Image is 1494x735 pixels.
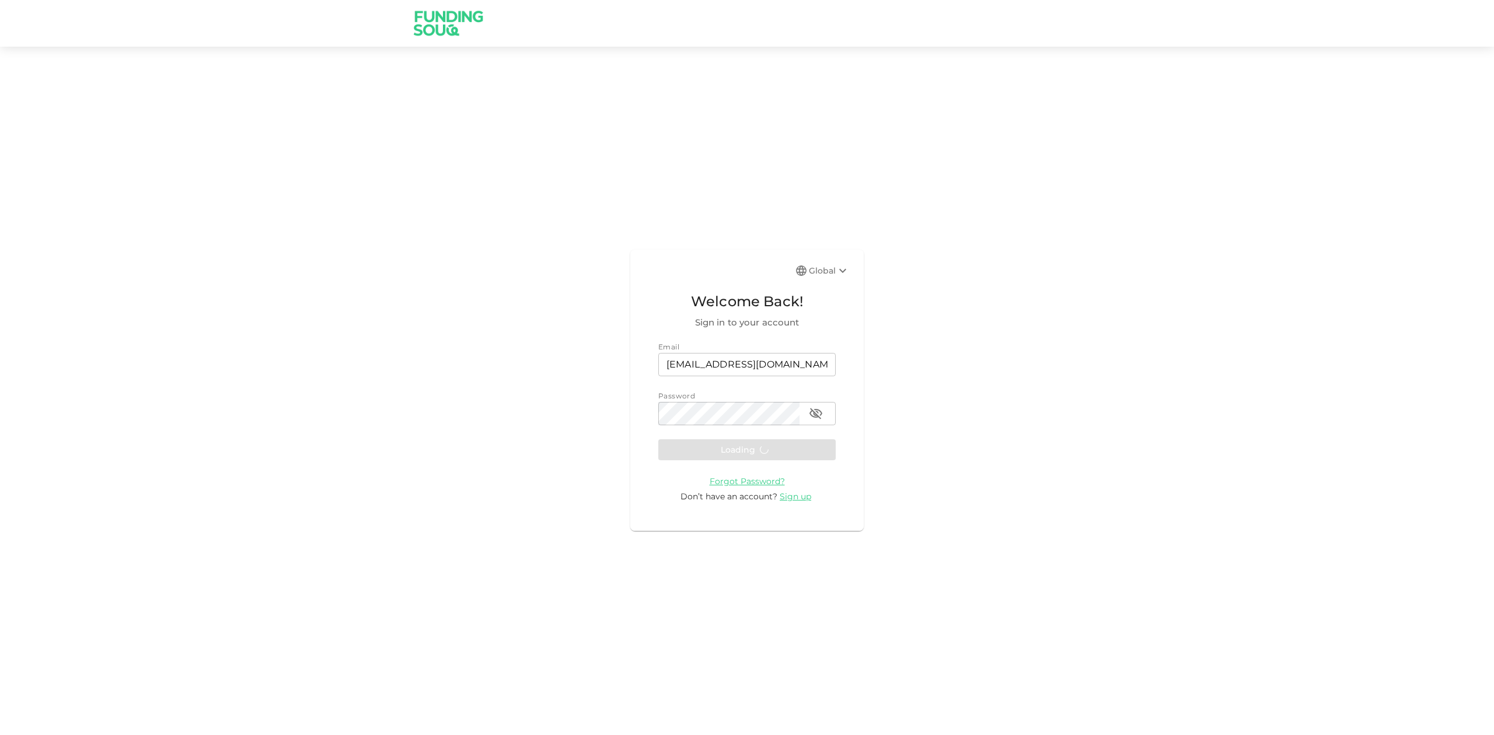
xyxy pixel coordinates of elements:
[658,290,836,313] span: Welcome Back!
[780,491,811,502] span: Sign up
[809,264,850,278] div: Global
[680,491,777,502] span: Don’t have an account?
[710,475,785,487] a: Forgot Password?
[658,316,836,330] span: Sign in to your account
[658,402,800,425] input: password
[658,342,679,351] span: Email
[658,391,695,400] span: Password
[658,353,836,376] input: email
